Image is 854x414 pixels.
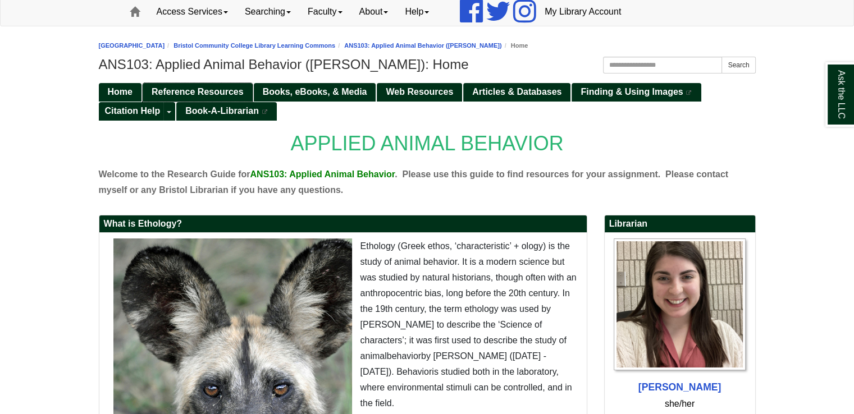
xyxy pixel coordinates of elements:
[99,42,165,49] a: [GEOGRAPHIC_DATA]
[99,83,141,102] a: Home
[173,42,335,49] a: Bristol Community College Library Learning Commons
[614,238,746,371] img: Profile Photo
[610,379,750,396] div: [PERSON_NAME]
[387,351,421,361] span: behavior
[572,83,701,102] a: Finding & Using Images
[377,83,462,102] a: Web Resources
[360,241,577,408] span: Ethology (Greek ethos, ‘characteristic’ + ology) is the study of animal behavior. It is a modern ...
[185,106,259,116] span: Book-A-Librarian
[344,42,501,49] a: ANS103: Applied Animal Behavior ([PERSON_NAME])
[99,169,729,195] span: . Please contact myself or any Bristol Librarian if you have any questions.
[152,87,244,96] span: Reference Resources
[605,215,755,233] h2: Librarian
[610,238,750,396] a: Profile Photo [PERSON_NAME]
[472,87,561,96] span: Articles & Databases
[254,83,376,102] a: Books, eBooks, & Media
[581,87,683,96] span: Finding & Using Images
[463,83,570,102] a: Articles & Databases
[176,102,277,121] a: Book-A-Librarian
[105,106,161,116] span: Citation Help
[99,82,756,120] div: Guide Pages
[263,87,367,96] span: Books, eBooks, & Media
[403,367,432,376] span: ehavior
[721,57,755,73] button: Search
[502,40,528,51] li: Home
[99,102,164,121] a: Citation Help
[99,215,587,233] h2: What is Ethology?
[99,40,756,51] nav: breadcrumb
[290,132,563,155] span: APPLIED ANIMAL BEHAVIOR
[261,109,268,114] i: This link opens in a new window
[143,83,253,102] a: Reference Resources
[99,57,756,72] h1: ANS103: Applied Animal Behavior ([PERSON_NAME]): Home
[99,169,250,179] span: Welcome to the Research Guide for
[686,90,692,95] i: This link opens in a new window
[108,87,133,96] span: Home
[610,396,750,412] div: she/her
[250,169,395,179] span: ANS103: Applied Animal Behavior
[395,169,658,179] span: . Please use this guide to find resources for your assignment
[386,87,453,96] span: Web Resources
